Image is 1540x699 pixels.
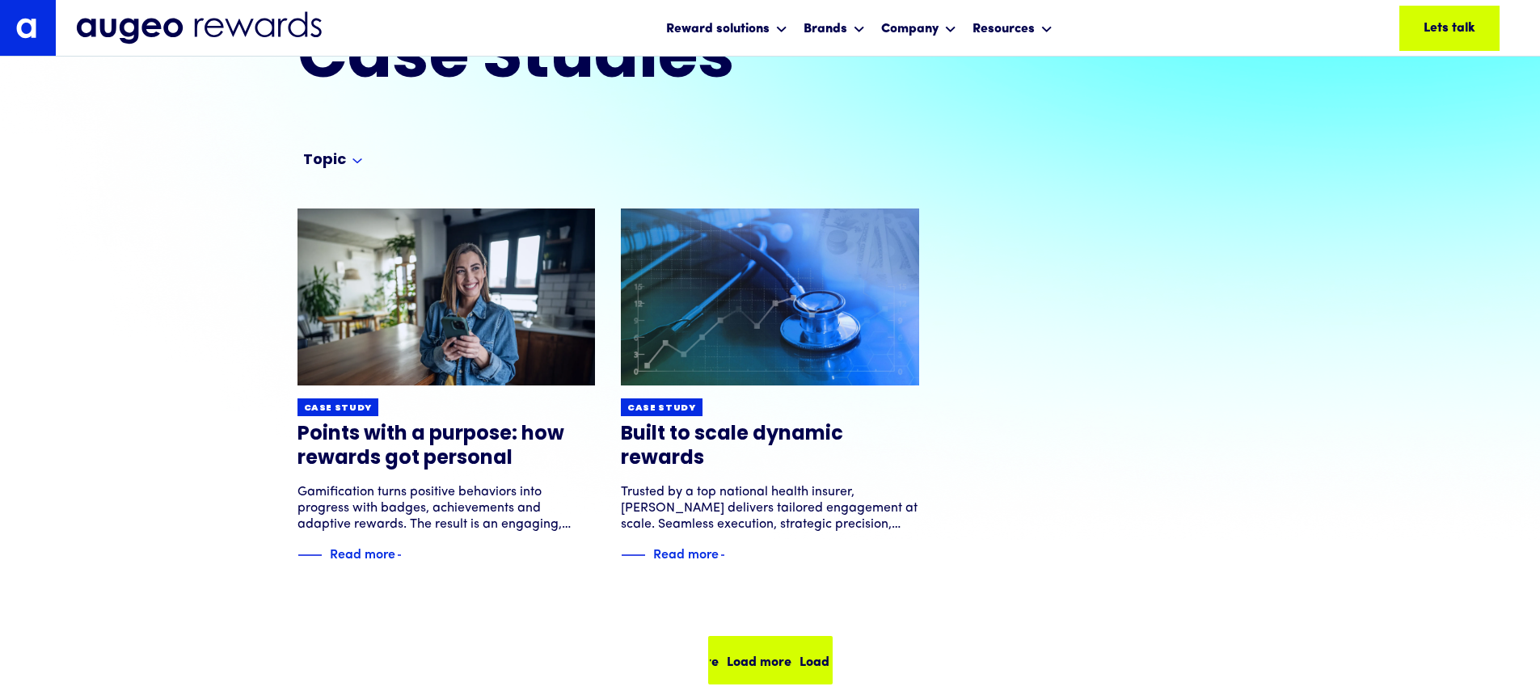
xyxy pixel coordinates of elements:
[297,545,322,565] img: Blue decorative line
[800,6,869,49] div: Brands
[666,19,770,39] div: Reward solutions
[653,543,719,562] div: Read more
[330,543,395,562] div: Read more
[1399,6,1500,51] a: Lets talk
[621,423,919,471] h3: Built to scale dynamic rewards
[693,651,757,670] div: Load more
[662,6,791,49] div: Reward solutions
[968,6,1057,49] div: Resources
[352,158,362,164] img: Arrow symbol in bright blue pointing down to indicate an expanded section.
[297,423,596,471] h3: Points with a purpose: how rewards got personal
[297,571,1243,684] div: List
[766,651,830,670] div: Load more
[621,484,919,533] div: Trusted by a top national health insurer, [PERSON_NAME] delivers tailored engagement at scale. Se...
[804,19,847,39] div: Brands
[881,19,939,39] div: Company
[297,208,596,565] a: Case studyPoints with a purpose: how rewards got personalGamification turns positive behaviors in...
[627,402,696,415] div: Case study
[621,545,645,565] img: Blue decorative line
[708,636,833,684] a: Next Page
[877,6,960,49] div: Company
[76,11,322,45] img: Augeo Rewards business unit full logo in midnight blue.
[720,545,745,565] img: Blue text arrow
[297,484,596,533] div: Gamification turns positive behaviors into progress with badges, achievements and adaptive reward...
[297,27,854,93] h2: Case Studies
[973,19,1035,39] div: Resources
[621,208,919,565] a: Case studyBuilt to scale dynamic rewardsTrusted by a top national health insurer, [PERSON_NAME] d...
[303,151,346,171] div: Topic
[304,402,373,415] div: Case study
[397,545,421,565] img: Blue text arrow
